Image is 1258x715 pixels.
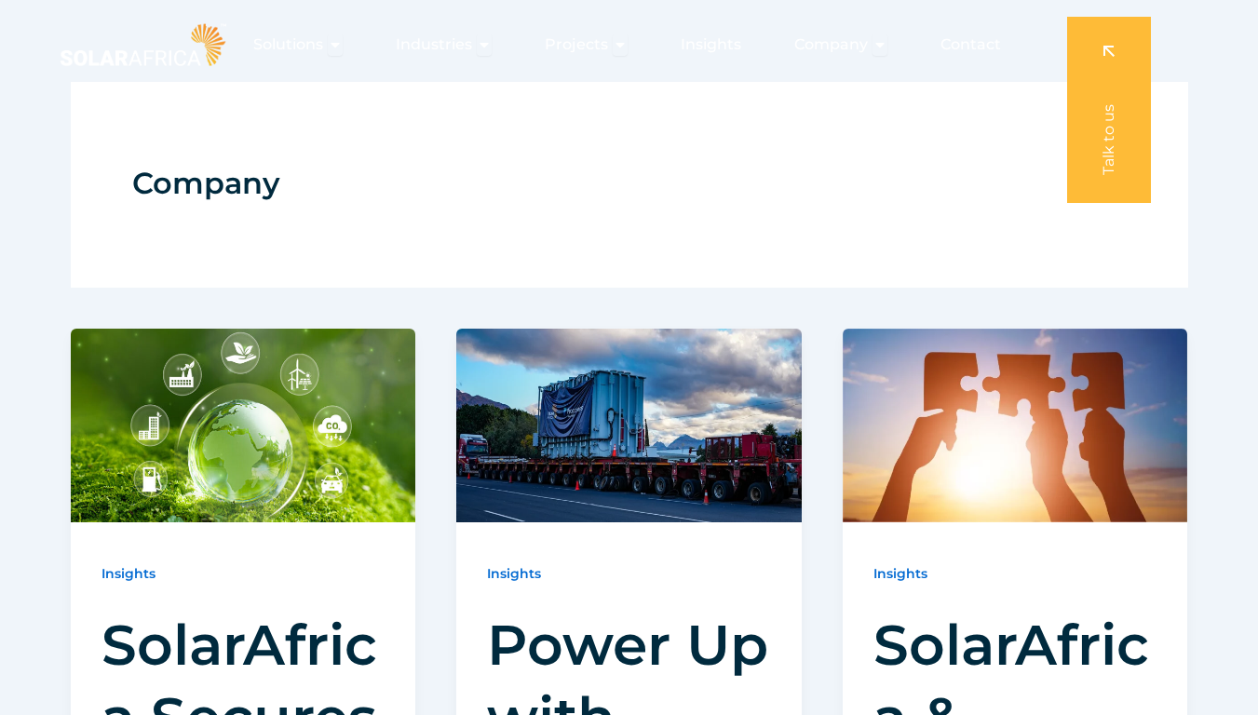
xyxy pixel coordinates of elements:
[794,34,868,56] span: Company
[456,329,802,522] img: Power Up with SolarAfrica: SunCentral’s Transformer Arrives 2
[71,329,416,522] img: SolarAfrica Secures NERSA Trading Licence | SolarAfrica
[681,34,741,56] a: Insights
[940,34,1001,56] a: Contact
[487,565,541,582] a: Insights
[230,26,1016,63] nav: Menu
[101,565,156,582] a: Insights
[396,34,472,56] span: Industries
[843,329,1188,522] img: SolarAfrica and Starsight Energy unite for change
[132,143,1127,223] h1: Company
[545,34,608,56] span: Projects
[253,34,323,56] span: Solutions
[873,565,927,582] a: Insights
[230,26,1016,63] div: Menu Toggle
